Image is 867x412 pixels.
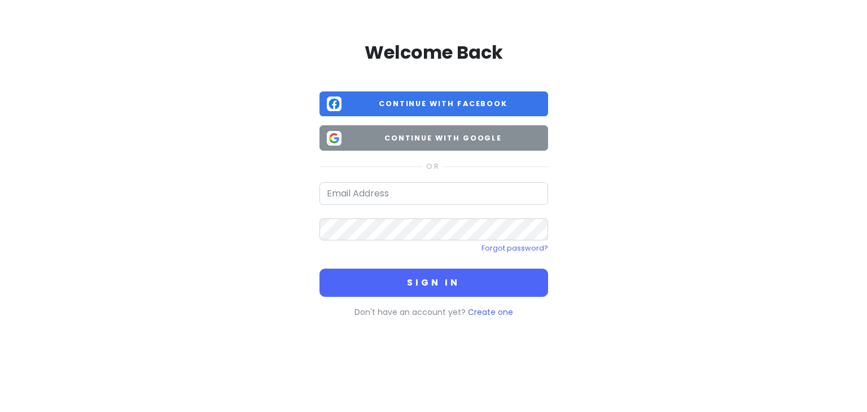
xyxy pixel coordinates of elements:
span: Continue with Google [346,133,541,144]
input: Email Address [319,182,548,205]
button: Continue with Facebook [319,91,548,117]
button: Continue with Google [319,125,548,151]
a: Forgot password? [481,243,548,253]
img: Google logo [327,131,341,146]
h2: Welcome Back [319,41,548,64]
span: Continue with Facebook [346,98,541,109]
p: Don't have an account yet? [319,306,548,318]
img: Facebook logo [327,97,341,111]
a: Create one [468,306,513,318]
button: Sign in [319,269,548,297]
